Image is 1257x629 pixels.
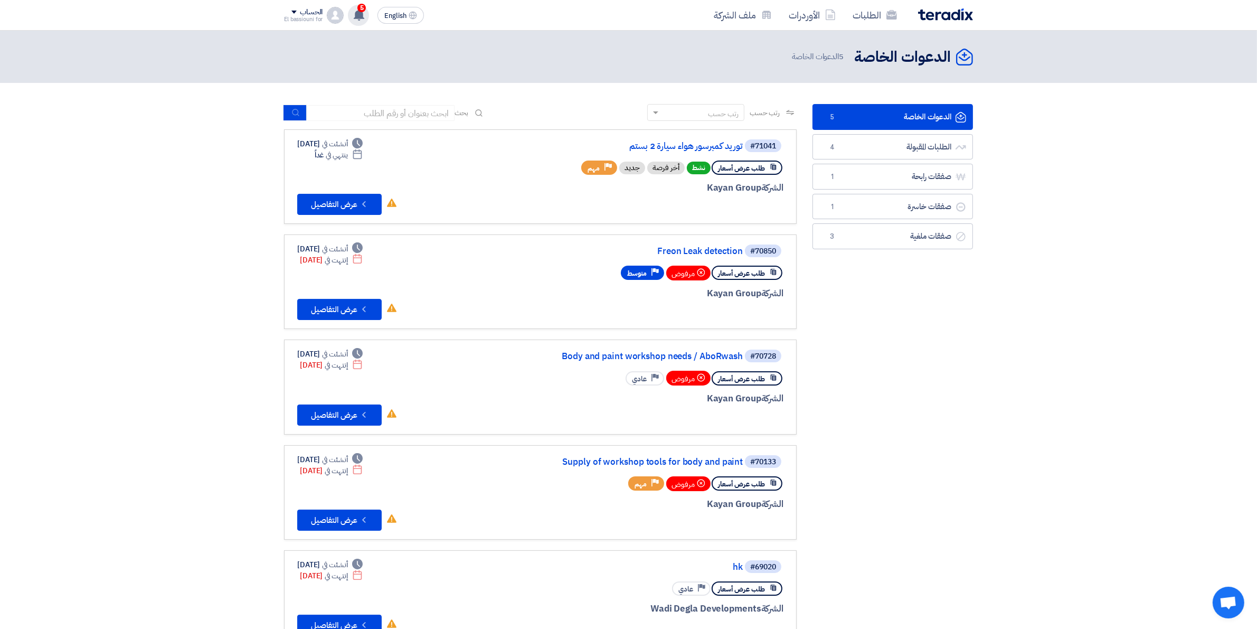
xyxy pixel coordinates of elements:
span: أنشئت في [322,349,347,360]
span: طلب عرض أسعار [718,584,765,594]
div: الحساب [300,8,323,17]
div: [DATE] [297,243,363,255]
span: الشركة [761,497,784,511]
span: 1 [826,202,838,212]
span: أنشئت في [322,138,347,149]
a: Freon Leak detection [532,247,743,256]
span: 5 [839,51,844,62]
div: [DATE] [297,138,363,149]
span: عادي [678,584,693,594]
span: الشركة [761,602,784,615]
div: #70133 [750,458,776,466]
div: مرفوض [666,371,711,386]
div: #70728 [750,353,776,360]
span: 4 [826,142,838,153]
div: #71041 [750,143,776,150]
a: صفقات ملغية3 [812,223,973,249]
div: [DATE] [297,454,363,465]
span: طلب عرض أسعار [718,163,765,173]
button: عرض التفاصيل [297,194,382,215]
span: الشركة [761,392,784,405]
h2: الدعوات الخاصة [854,47,951,68]
div: #69020 [750,564,776,571]
a: ملف الشركة [705,3,780,27]
div: [DATE] [300,570,363,581]
span: English [384,12,407,20]
img: Teradix logo [918,8,973,21]
a: توريد كمبرسور هواء سيارة 2 بستم [532,142,743,151]
div: [DATE] [300,255,363,266]
span: عادي [632,374,647,384]
span: أنشئت في [322,559,347,570]
span: إنتهت في [325,255,347,266]
span: إنتهت في [325,360,347,371]
a: Open chat [1213,587,1244,618]
div: رتب حسب [708,108,739,119]
div: أخر فرصة [647,162,685,174]
span: مهم [635,479,647,489]
span: إنتهت في [325,465,347,476]
div: Kayan Group [530,181,783,195]
span: 5 [357,4,366,12]
a: Supply of workshop tools for body and paint [532,457,743,467]
div: Wadi Degla Developments [530,602,783,616]
div: El bassiouni for [284,16,323,22]
img: profile_test.png [327,7,344,24]
span: رتب حسب [750,107,780,118]
a: Body and paint workshop needs / AboRwash [532,352,743,361]
span: 3 [826,231,838,242]
a: الدعوات الخاصة5 [812,104,973,130]
span: طلب عرض أسعار [718,479,765,489]
button: عرض التفاصيل [297,510,382,531]
div: #70850 [750,248,776,255]
span: طلب عرض أسعار [718,374,765,384]
span: نشط [687,162,711,174]
a: الأوردرات [780,3,844,27]
button: English [377,7,424,24]
span: الدعوات الخاصة [792,51,846,63]
div: Kayan Group [530,497,783,511]
a: hk [532,562,743,572]
span: بحث [455,107,468,118]
span: الشركة [761,181,784,194]
div: [DATE] [297,349,363,360]
span: أنشئت في [322,454,347,465]
div: [DATE] [300,360,363,371]
div: [DATE] [297,559,363,570]
span: مهم [588,163,600,173]
div: مرفوض [666,266,711,280]
a: صفقات رابحة1 [812,164,973,190]
span: أنشئت في [322,243,347,255]
div: جديد [619,162,645,174]
span: 1 [826,172,838,182]
span: إنتهت في [325,570,347,581]
span: 5 [826,112,838,123]
a: الطلبات [844,3,905,27]
span: متوسط [627,268,647,278]
button: عرض التفاصيل [297,299,382,320]
button: عرض التفاصيل [297,405,382,426]
span: الشركة [761,287,784,300]
div: Kayan Group [530,392,783,406]
div: [DATE] [300,465,363,476]
span: طلب عرض أسعار [718,268,765,278]
div: مرفوض [666,476,711,491]
a: صفقات خاسرة1 [812,194,973,220]
div: Kayan Group [530,287,783,301]
a: الطلبات المقبولة4 [812,134,973,160]
div: غداً [315,149,363,161]
span: ينتهي في [326,149,347,161]
input: ابحث بعنوان أو رقم الطلب [307,105,455,121]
